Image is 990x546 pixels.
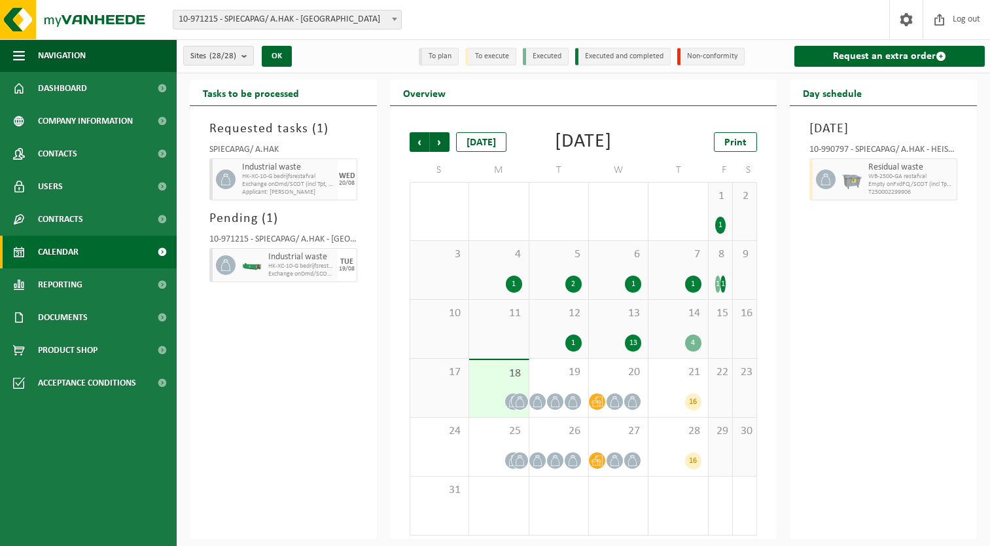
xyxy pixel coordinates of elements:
[868,173,953,181] span: WB-2500-GA restafval
[38,72,87,105] span: Dashboard
[209,52,236,60] count: (28/28)
[655,247,701,262] span: 7
[715,189,726,204] span: 1
[417,365,462,380] span: 17
[190,80,312,105] h2: Tasks to be processed
[739,247,750,262] span: 9
[242,189,334,196] span: Applicant: [PERSON_NAME]
[868,162,953,173] span: Residual waste
[720,276,726,293] div: 1
[242,173,334,181] span: HK-XC-10-G bedrijfsrestafval
[655,365,701,380] span: 21
[38,301,88,334] span: Documents
[709,158,733,182] td: F
[595,424,641,439] span: 27
[456,132,506,152] div: [DATE]
[739,424,750,439] span: 30
[575,48,671,65] li: Executed and completed
[242,181,334,189] span: Exchange onDmd/SCOT (incl Tpt, Hand) - Weekday - HK (Exch)
[739,365,750,380] span: 23
[476,424,522,439] span: 25
[268,270,334,278] span: Exchange onDmd/SCOT (incl Tpt, Hand) - Weekday - HK (Exch)
[809,145,957,158] div: 10-990797 - SPIECAPAG/ A.HAK - HEISTLAAN - RAMSKAPELLE
[715,365,726,380] span: 22
[733,158,757,182] td: S
[430,132,450,152] span: Next
[715,306,726,321] span: 15
[38,236,79,268] span: Calendar
[529,158,589,182] td: T
[173,10,402,29] span: 10-971215 - SPIECAPAG/ A.HAK - BRUGGE
[685,393,701,410] div: 16
[739,189,750,204] span: 2
[685,335,701,352] div: 4
[523,48,569,65] li: Executed
[595,306,641,321] span: 13
[685,452,701,469] div: 16
[183,46,254,65] button: Sites(28/28)
[868,189,953,196] span: T250002299906
[536,365,582,380] span: 19
[266,212,274,225] span: 1
[595,365,641,380] span: 20
[565,335,582,352] div: 1
[565,276,582,293] div: 2
[506,276,522,293] div: 1
[868,181,953,189] span: Empty onFxdFQ/SCOT (incl Tpt, Trtmt) - COMP
[715,424,726,439] span: 29
[242,261,262,270] img: HK-XC-10-GN-00
[714,132,757,152] a: Print
[410,132,429,152] span: Previous
[340,258,353,266] div: TUE
[209,209,357,228] h3: Pending ( )
[268,252,334,263] span: Industrial waste
[677,48,745,65] li: Non-conformity
[417,424,462,439] span: 24
[476,247,522,262] span: 4
[339,172,355,180] div: WED
[715,217,726,234] div: 1
[262,46,292,67] button: OK
[417,483,462,498] span: 31
[739,306,750,321] span: 16
[38,137,77,170] span: Contacts
[555,132,612,152] div: [DATE]
[38,203,83,236] span: Contracts
[173,10,401,29] span: 10-971215 - SPIECAPAG/ A.HAK - BRUGGE
[417,306,462,321] span: 10
[417,247,462,262] span: 3
[209,119,357,139] h3: Requested tasks ( )
[268,263,334,270] span: HK-XC-10-G bedrijfsrestafval
[536,424,582,439] span: 26
[465,48,516,65] li: To execute
[38,268,82,301] span: Reporting
[536,247,582,262] span: 5
[410,158,469,182] td: S
[38,170,63,203] span: Users
[809,119,957,139] h3: [DATE]
[790,80,875,105] h2: Day schedule
[209,145,357,158] div: SPIECAPAG/ A.HAK
[38,105,133,137] span: Company information
[648,158,708,182] td: T
[715,247,726,262] span: 8
[339,266,355,272] div: 19/08
[469,158,529,182] td: M
[794,46,985,67] a: Request an extra order
[724,137,747,148] span: Print
[536,306,582,321] span: 12
[38,367,136,399] span: Acceptance conditions
[317,122,324,136] span: 1
[655,306,701,321] span: 14
[625,276,641,293] div: 1
[842,170,862,189] img: WB-2500-GAL-GY-01
[419,48,459,65] li: To plan
[655,424,701,439] span: 28
[209,235,357,248] div: 10-971215 - SPIECAPAG/ A.HAK - [GEOGRAPHIC_DATA]
[242,162,334,173] span: Industrial waste
[38,39,86,72] span: Navigation
[625,335,641,352] div: 13
[339,180,355,187] div: 20/08
[589,158,648,182] td: W
[190,46,236,66] span: Sites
